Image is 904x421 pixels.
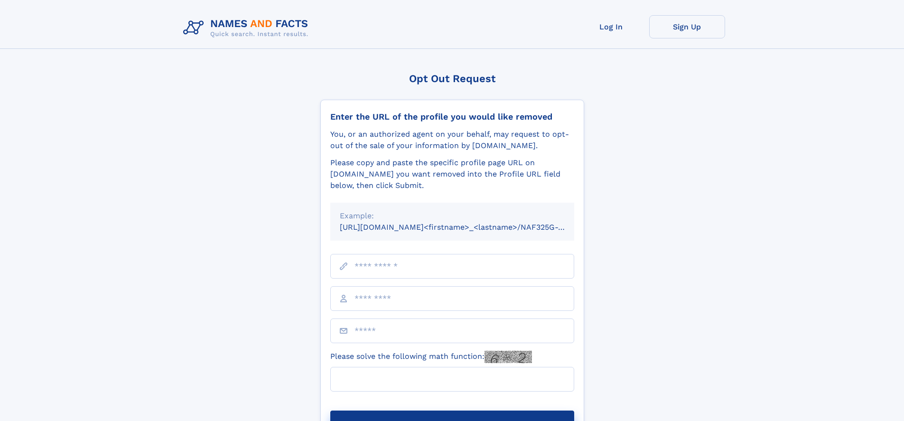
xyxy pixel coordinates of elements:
[649,15,725,38] a: Sign Up
[320,73,584,84] div: Opt Out Request
[330,157,574,191] div: Please copy and paste the specific profile page URL on [DOMAIN_NAME] you want removed into the Pr...
[179,15,316,41] img: Logo Names and Facts
[340,210,565,222] div: Example:
[573,15,649,38] a: Log In
[340,223,592,232] small: [URL][DOMAIN_NAME]<firstname>_<lastname>/NAF325G-xxxxxxxx
[330,351,532,363] label: Please solve the following math function:
[330,112,574,122] div: Enter the URL of the profile you would like removed
[330,129,574,151] div: You, or an authorized agent on your behalf, may request to opt-out of the sale of your informatio...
